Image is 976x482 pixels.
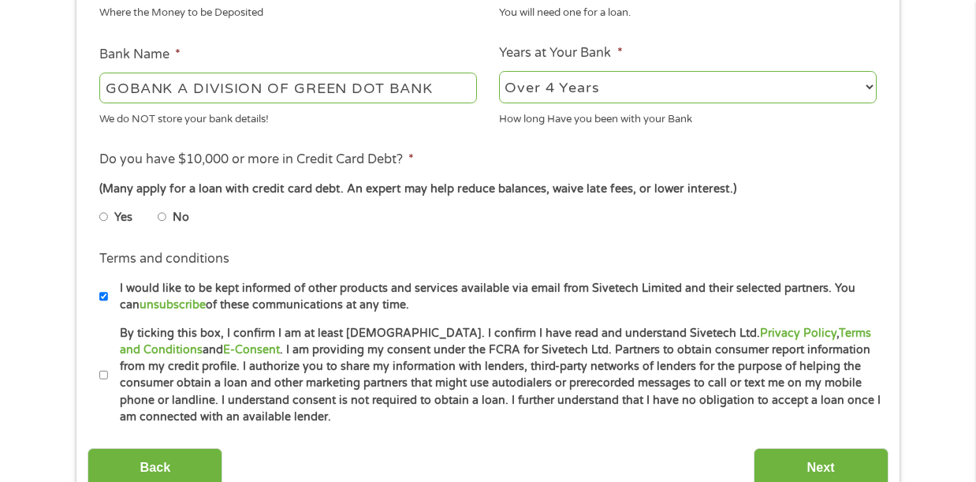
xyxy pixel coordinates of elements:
[99,251,229,267] label: Terms and conditions
[120,327,871,357] a: Terms and Conditions
[99,106,477,127] div: We do NOT store your bank details!
[108,325,881,426] label: By ticking this box, I confirm I am at least [DEMOGRAPHIC_DATA]. I confirm I have read and unders...
[499,45,622,62] label: Years at Your Bank
[114,209,132,226] label: Yes
[108,280,881,314] label: I would like to be kept informed of other products and services available via email from Sivetech...
[99,47,181,63] label: Bank Name
[99,181,877,198] div: (Many apply for a loan with credit card debt. An expert may help reduce balances, waive late fees...
[173,209,189,226] label: No
[760,327,836,340] a: Privacy Policy
[140,298,206,312] a: unsubscribe
[499,106,877,127] div: How long Have you been with your Bank
[223,343,280,357] a: E-Consent
[99,151,414,168] label: Do you have $10,000 or more in Credit Card Debt?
